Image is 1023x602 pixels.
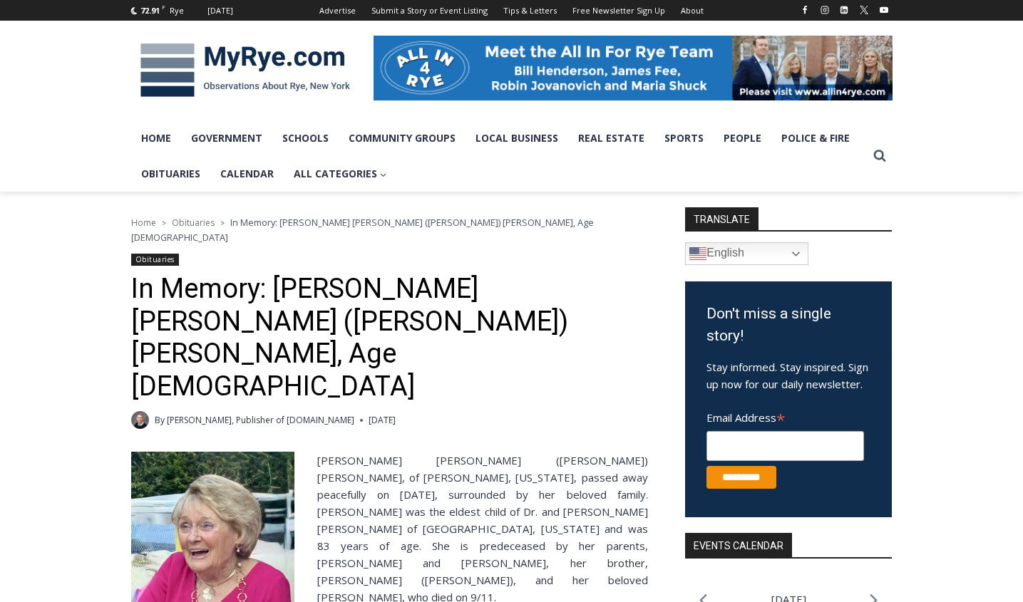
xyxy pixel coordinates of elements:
[689,245,706,262] img: en
[867,143,893,169] button: View Search Form
[131,273,648,403] h1: In Memory: [PERSON_NAME] [PERSON_NAME] ([PERSON_NAME]) [PERSON_NAME], Age [DEMOGRAPHIC_DATA]
[131,33,359,108] img: MyRye.com
[140,5,160,16] span: 72.91
[181,120,272,156] a: Government
[167,414,354,426] a: [PERSON_NAME], Publisher of [DOMAIN_NAME]
[162,218,166,228] span: >
[339,120,466,156] a: Community Groups
[155,413,165,427] span: By
[796,1,813,19] a: Facebook
[685,533,792,557] h2: Events Calendar
[466,120,568,156] a: Local Business
[131,411,149,429] a: Author image
[568,120,654,156] a: Real Estate
[170,4,184,17] div: Rye
[220,218,225,228] span: >
[131,254,179,266] a: Obituaries
[685,242,808,265] a: English
[369,413,396,427] time: [DATE]
[706,403,864,429] label: Email Address
[284,156,397,192] a: All Categories
[131,156,210,192] a: Obituaries
[816,1,833,19] a: Instagram
[294,166,387,182] span: All Categories
[207,4,233,17] div: [DATE]
[131,120,867,192] nav: Primary Navigation
[374,36,893,100] img: All in for Rye
[272,120,339,156] a: Schools
[162,3,165,11] span: F
[131,216,594,243] span: In Memory: [PERSON_NAME] [PERSON_NAME] ([PERSON_NAME]) [PERSON_NAME], Age [DEMOGRAPHIC_DATA]
[685,207,759,230] strong: TRANSLATE
[131,217,156,229] a: Home
[706,303,870,348] h3: Don't miss a single story!
[706,358,870,393] p: Stay informed. Stay inspired. Sign up now for our daily newsletter.
[131,215,648,244] nav: Breadcrumbs
[172,217,215,229] a: Obituaries
[855,1,873,19] a: X
[131,120,181,156] a: Home
[771,120,860,156] a: Police & Fire
[714,120,771,156] a: People
[836,1,853,19] a: Linkedin
[654,120,714,156] a: Sports
[875,1,893,19] a: YouTube
[210,156,284,192] a: Calendar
